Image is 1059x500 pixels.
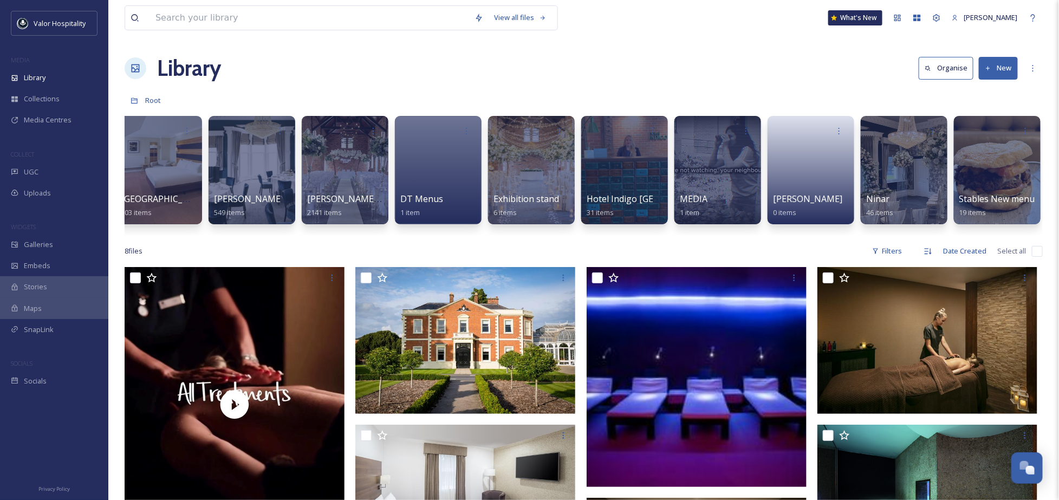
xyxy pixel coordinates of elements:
[964,12,1018,22] span: [PERSON_NAME]
[817,267,1037,414] img: Hot stone therapy.jpg
[307,194,419,217] a: [PERSON_NAME] Weddings2141 items
[214,194,301,217] a: [PERSON_NAME] ALL549 items
[959,207,986,217] span: 19 items
[24,324,54,335] span: SnapLink
[979,57,1018,79] button: New
[919,57,973,79] button: Organise
[680,207,699,217] span: 1 item
[11,150,34,158] span: COLLECT
[946,7,1023,28] a: [PERSON_NAME]
[919,57,979,79] a: Organise
[157,52,221,85] a: Library
[773,194,842,217] a: [PERSON_NAME]0 items
[17,18,28,29] img: images
[24,282,47,292] span: Stories
[355,267,575,414] img: DT Hero image.jpeg
[587,193,726,205] span: Hotel Indigo [GEOGRAPHIC_DATA]
[125,246,142,256] span: 8 file s
[866,207,893,217] span: 46 items
[866,194,893,217] a: Ninar46 items
[150,6,469,30] input: Search your library
[38,482,70,495] a: Privacy Policy
[121,207,152,217] span: 103 items
[400,207,420,217] span: 1 item
[24,94,60,104] span: Collections
[11,359,33,367] span: SOCIALS
[400,193,443,205] span: DT Menus
[214,193,301,205] span: [PERSON_NAME] ALL
[587,267,807,487] img: Twilight image 1.png
[680,194,707,217] a: MEDIA1 item
[866,193,889,205] span: Ninar
[998,246,1026,256] span: Select all
[773,193,842,205] span: [PERSON_NAME]
[680,193,707,205] span: MEDIA
[773,207,796,217] span: 0 items
[867,241,907,262] div: Filters
[24,261,50,271] span: Embeds
[34,18,86,28] span: Valor Hospitality
[24,73,46,83] span: Library
[489,7,552,28] a: View all files
[938,241,992,262] div: Date Created
[24,376,47,386] span: Socials
[307,193,419,205] span: [PERSON_NAME] Weddings
[959,194,1035,217] a: Stables New menu19 items
[24,303,42,314] span: Maps
[24,188,51,198] span: Uploads
[145,94,161,107] a: Root
[24,167,38,177] span: UGC
[11,56,30,64] span: MEDIA
[24,239,53,250] span: Galleries
[828,10,882,25] a: What's New
[38,485,70,492] span: Privacy Policy
[493,194,559,217] a: Exhibition stand6 items
[307,207,342,217] span: 2141 items
[24,115,72,125] span: Media Centres
[587,194,726,217] a: Hotel Indigo [GEOGRAPHIC_DATA]31 items
[587,207,614,217] span: 31 items
[145,95,161,105] span: Root
[11,223,36,231] span: WIDGETS
[400,194,443,217] a: DT Menus1 item
[493,207,517,217] span: 6 items
[493,193,559,205] span: Exhibition stand
[214,207,245,217] span: 549 items
[959,193,1035,205] span: Stables New menu
[1011,452,1043,484] button: Open Chat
